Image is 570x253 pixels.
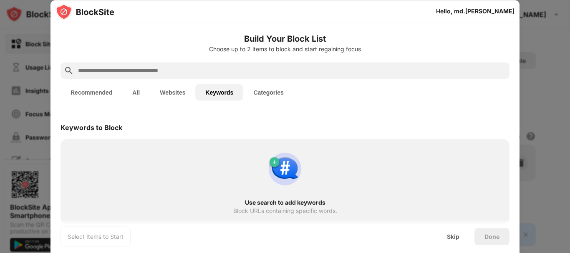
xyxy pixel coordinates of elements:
[122,84,150,100] button: All
[195,84,243,100] button: Keywords
[150,84,195,100] button: Websites
[61,45,509,52] div: Choose up to 2 items to block and start regaining focus
[484,233,499,240] div: Done
[61,123,122,131] div: Keywords to Block
[68,232,124,240] div: Select Items to Start
[447,233,459,240] div: Skip
[243,84,293,100] button: Categories
[64,65,74,75] img: search.svg
[436,8,515,14] div: Hello, md.[PERSON_NAME]
[233,207,337,214] div: Block URLs containing specific words.
[61,84,122,100] button: Recommended
[55,3,114,20] img: logo-blocksite.svg
[265,149,305,189] img: block-by-keyword.svg
[76,199,494,205] div: Use search to add keywords
[61,32,509,45] h6: Build Your Block List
